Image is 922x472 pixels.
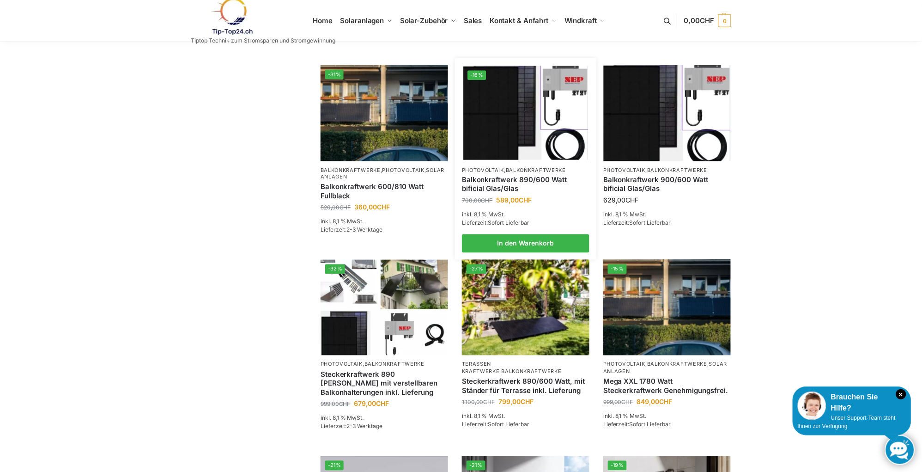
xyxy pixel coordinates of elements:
[347,227,383,233] span: 2-3 Werktage
[647,167,707,173] a: Balkonkraftwerke
[382,167,425,173] a: Photovoltaik
[462,167,504,173] a: Photovoltaik
[603,167,731,174] p: ,
[321,361,363,368] a: Photovoltaik
[603,260,731,356] a: -15%2 Balkonkraftwerke
[700,16,714,25] span: CHF
[339,401,351,408] span: CHF
[603,211,731,219] p: inkl. 8,1 % MwSt.
[896,389,906,399] i: Schließen
[462,176,589,194] a: Balkonkraftwerk 890/600 Watt bificial Glas/Glas
[603,361,645,368] a: Photovoltaik
[462,197,493,204] bdi: 700,00
[321,218,448,226] p: inkl. 8,1 % MwSt.
[660,398,673,406] span: CHF
[377,203,390,211] span: CHF
[462,260,589,356] img: Steckerkraftwerk 890/600 Watt, mit Ständer für Terrasse inkl. Lieferung
[684,7,731,35] a: 0,00CHF 0
[321,167,445,180] a: Solaranlagen
[463,66,588,160] img: Bificiales Hochleistungsmodul
[622,399,633,406] span: CHF
[462,361,500,374] a: Terassen Kraftwerke
[340,204,351,211] span: CHF
[603,361,728,374] a: Solaranlagen
[521,398,534,406] span: CHF
[490,16,548,25] span: Kontakt & Anfahrt
[603,361,731,375] p: , ,
[603,220,671,227] span: Lieferzeit:
[321,260,448,356] a: -32%860 Watt Komplett mit Balkonhalterung
[462,211,589,219] p: inkl. 8,1 % MwSt.
[376,400,389,408] span: CHF
[355,203,390,211] bdi: 360,00
[364,361,425,368] a: Balkonkraftwerke
[684,16,714,25] span: 0,00
[321,370,448,398] a: Steckerkraftwerk 890 Watt mit verstellbaren Balkonhalterungen inkl. Lieferung
[488,220,530,227] span: Sofort Lieferbar
[499,398,534,406] bdi: 799,00
[603,167,645,173] a: Photovoltaik
[718,14,731,27] span: 0
[347,423,383,430] span: 2-3 Werktage
[462,260,589,356] a: -27%Steckerkraftwerk 890/600 Watt, mit Ständer für Terrasse inkl. Lieferung
[603,412,731,421] p: inkl. 8,1 % MwSt.
[798,392,906,414] div: Brauchen Sie Hilfe?
[462,377,589,395] a: Steckerkraftwerk 890/600 Watt, mit Ständer für Terrasse inkl. Lieferung
[798,392,826,420] img: Customer service
[519,196,532,204] span: CHF
[603,176,731,194] a: Balkonkraftwerk 900/600 Watt bificial Glas/Glas
[400,16,448,25] span: Solar-Zubehör
[321,361,448,368] p: ,
[647,361,707,368] a: Balkonkraftwerke
[603,65,731,161] img: Bificiales Hochleistungsmodul
[191,38,335,43] p: Tiptop Technik zum Stromsparen und Stromgewinnung
[321,183,448,201] a: Balkonkraftwerk 600/810 Watt Fullblack
[484,399,495,406] span: CHF
[321,204,351,211] bdi: 520,00
[603,399,633,406] bdi: 999,00
[464,16,482,25] span: Sales
[321,65,448,161] img: 2 Balkonkraftwerke
[506,167,566,173] a: Balkonkraftwerke
[462,421,530,428] span: Lieferzeit:
[321,167,381,173] a: Balkonkraftwerke
[603,260,731,356] img: 2 Balkonkraftwerke
[488,421,530,428] span: Sofort Lieferbar
[481,197,493,204] span: CHF
[462,234,589,253] a: In den Warenkorb legen: „Balkonkraftwerk 890/600 Watt bificial Glas/Glas“
[321,167,448,181] p: , ,
[502,368,562,375] a: Balkonkraftwerke
[321,423,383,430] span: Lieferzeit:
[626,196,639,204] span: CHF
[462,167,589,174] p: ,
[340,16,384,25] span: Solaranlagen
[321,227,383,233] span: Lieferzeit:
[321,414,448,423] p: inkl. 8,1 % MwSt.
[603,377,731,395] a: Mega XXL 1780 Watt Steckerkraftwerk Genehmigungsfrei.
[497,196,532,204] bdi: 589,00
[321,260,448,356] img: 860 Watt Komplett mit Balkonhalterung
[321,401,351,408] bdi: 999,00
[630,220,671,227] span: Sofort Lieferbar
[630,421,671,428] span: Sofort Lieferbar
[798,415,896,429] span: Unser Support-Team steht Ihnen zur Verfügung
[637,398,673,406] bdi: 849,00
[564,16,597,25] span: Windkraft
[463,66,588,160] a: -16%Bificiales Hochleistungsmodul
[354,400,389,408] bdi: 679,00
[603,421,671,428] span: Lieferzeit:
[603,196,639,204] bdi: 629,00
[462,412,589,421] p: inkl. 8,1 % MwSt.
[462,361,589,375] p: ,
[462,220,530,227] span: Lieferzeit:
[321,65,448,161] a: -31%2 Balkonkraftwerke
[462,399,495,406] bdi: 1.100,00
